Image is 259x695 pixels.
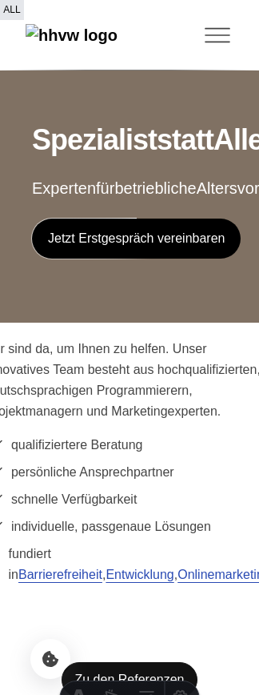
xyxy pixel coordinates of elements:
button: Toggle Menu [175,19,233,51]
span: Spezialist [32,123,157,156]
a: Barrierefreiheit [18,568,102,581]
span: schnelle Verfügbarkeit [11,489,137,510]
span: persönliche Ansprechpartner [11,462,174,483]
span: statt [157,123,213,156]
a: Hauptseite besuchen [26,24,118,46]
a: Jetzt Erstgespräch vereinbaren [32,219,241,259]
a: Entwicklung [106,568,173,581]
span: individuelle, passgenaue Lösungen [11,516,211,537]
span: für [96,179,114,197]
span: qualifiziertere Beratung [11,435,143,456]
button: Cookie-Einstellungen öffnen [30,639,70,679]
img: hhvw logo [26,24,118,46]
span: Experten [32,179,96,197]
span: all [3,2,20,18]
span: betriebliche [114,179,196,197]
